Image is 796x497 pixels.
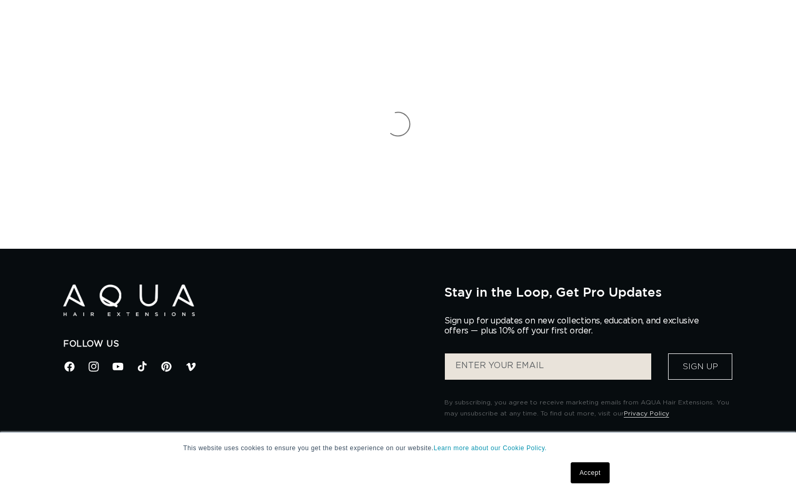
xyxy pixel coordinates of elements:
h2: Follow Us [63,339,429,350]
input: ENTER YOUR EMAIL [445,353,651,380]
p: This website uses cookies to ensure you get the best experience on our website. [183,443,613,453]
button: Sign Up [668,353,732,380]
h2: Stay in the Loop, Get Pro Updates [444,285,733,299]
a: Learn more about our Cookie Policy. [434,444,547,452]
p: Sign up for updates on new collections, education, and exclusive offers — plus 10% off your first... [444,316,708,336]
a: Accept [571,462,610,483]
a: Privacy Policy [624,410,669,417]
p: By subscribing, you agree to receive marketing emails from AQUA Hair Extensions. You may unsubscr... [444,397,733,420]
img: Aqua Hair Extensions [63,285,195,317]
